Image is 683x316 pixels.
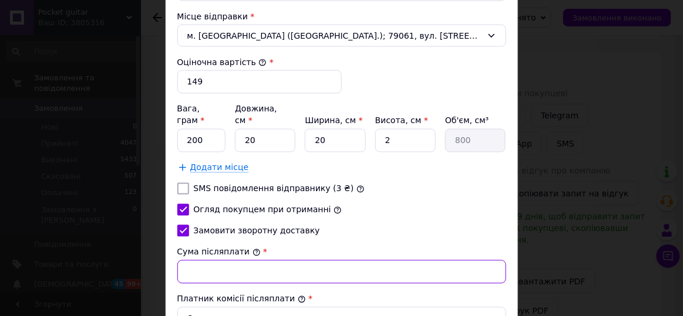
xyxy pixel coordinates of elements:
[187,30,482,42] span: м. [GEOGRAPHIC_DATA] ([GEOGRAPHIC_DATA].); 79061, вул. [STREET_ADDRESS]
[190,163,249,173] span: Додати місце
[177,57,267,67] label: Оціночна вартість
[375,116,428,125] label: Висота, см
[305,116,362,125] label: Ширина, см
[177,11,506,22] div: Місце відправки
[194,226,320,236] label: Замовити зворотну доставку
[194,184,354,193] label: SMS повідомлення відправнику (3 ₴)
[177,104,205,125] label: Вага, грам
[235,104,277,125] label: Довжина, см
[445,115,506,127] div: Об'єм, см³
[194,205,331,215] label: Огляд покупцем при отриманні
[177,247,261,257] label: Сума післяплати
[177,293,506,305] div: Платник комісії післяплати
